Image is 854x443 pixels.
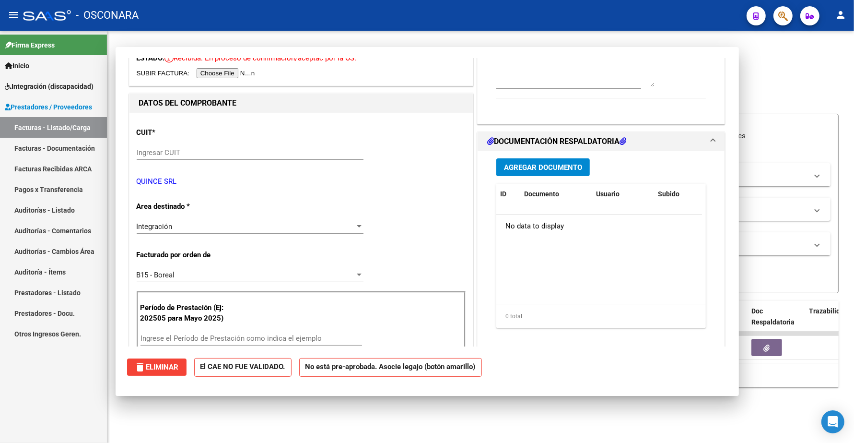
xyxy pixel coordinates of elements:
[137,127,235,138] p: CUIT
[5,40,55,50] span: Firma Express
[658,190,680,198] span: Subido
[5,81,94,92] span: Integración (discapacidad)
[504,163,582,172] span: Agregar Documento
[5,60,29,71] span: Inicio
[496,215,702,239] div: No data to display
[135,363,179,371] span: Eliminar
[5,102,92,112] span: Prestadores / Proveedores
[299,358,482,377] strong: No está pre-aprobada. Asocie legajo (botón amarillo)
[655,184,702,204] datatable-header-cell: Subido
[809,307,848,315] span: Trazabilidad
[748,301,805,343] datatable-header-cell: Doc Respaldatoria
[596,190,620,198] span: Usuario
[165,54,357,62] span: Recibida. En proceso de confirmacion/aceptac por la OS.
[137,176,466,187] p: QUINCE SRL
[194,358,292,377] strong: El CAE NO FUE VALIDADO.
[751,307,795,326] span: Doc Respaldatoria
[478,132,725,151] mat-expansion-panel-header: DOCUMENTACIÓN RESPALDATORIA
[592,184,655,204] datatable-header-cell: Usuario
[524,190,559,198] span: Documento
[76,5,139,26] span: - OSCONARA
[135,361,146,373] mat-icon: delete
[487,136,626,147] h1: DOCUMENTACIÓN RESPALDATORIA
[140,302,237,324] p: Período de Prestación (Ej: 202505 para Mayo 2025)
[496,158,590,176] button: Agregar Documento
[137,271,175,279] span: B15 - Boreal
[478,31,725,124] div: COMENTARIOS
[127,359,187,376] button: Eliminar
[835,9,846,21] mat-icon: person
[139,98,237,108] strong: DATOS DEL COMPROBANTE
[500,190,506,198] span: ID
[8,9,19,21] mat-icon: menu
[137,222,173,231] span: Integración
[478,151,725,350] div: DOCUMENTACIÓN RESPALDATORIA
[520,184,592,204] datatable-header-cell: Documento
[137,250,235,261] p: Facturado por orden de
[496,184,520,204] datatable-header-cell: ID
[821,410,844,433] div: Open Intercom Messenger
[137,201,235,212] p: Area destinado *
[496,304,706,328] div: 0 total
